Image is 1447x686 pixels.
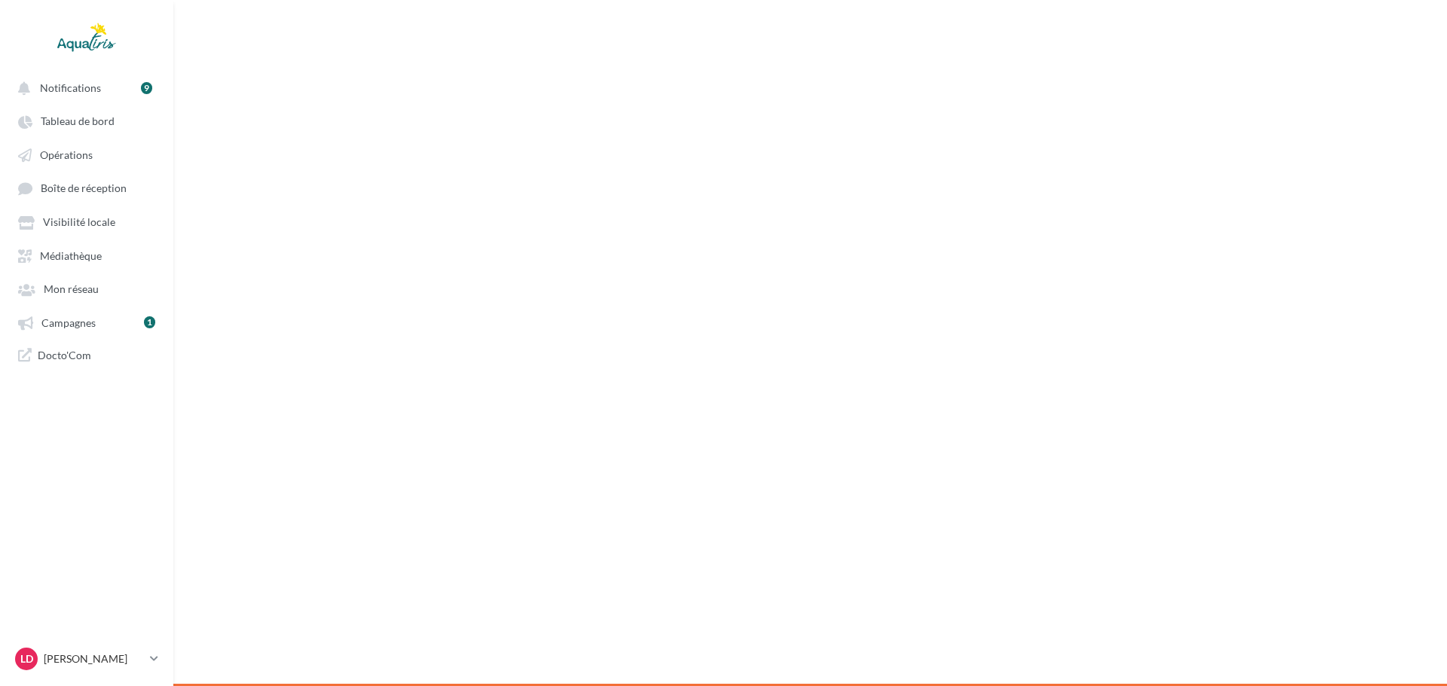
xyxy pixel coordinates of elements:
div: 1 [144,316,155,328]
a: Tableau de bord [9,107,164,134]
div: 9 [141,82,152,94]
button: Notifications 9 [9,74,158,101]
span: Médiathèque [40,249,102,262]
a: Boîte de réception [9,174,164,202]
a: Visibilité locale [9,208,164,235]
span: Tableau de bord [41,115,115,128]
a: 1 [144,314,155,331]
span: Notifications [40,81,101,94]
a: Mon réseau [9,275,164,302]
span: Opérations [40,148,93,161]
span: Boîte de réception [41,182,127,195]
p: [PERSON_NAME] [44,651,144,666]
a: Opérations [9,141,164,168]
span: LD [20,651,33,666]
a: Campagnes 1 [9,309,164,336]
a: Docto'Com [9,342,164,368]
span: Visibilité locale [43,216,115,229]
span: Docto'Com [38,348,91,362]
a: LD [PERSON_NAME] [12,645,161,673]
span: Campagnes [41,316,96,329]
span: Mon réseau [44,283,99,296]
a: Médiathèque [9,242,164,269]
